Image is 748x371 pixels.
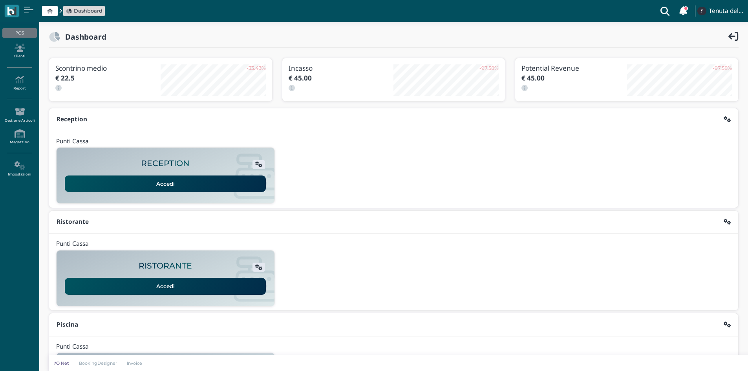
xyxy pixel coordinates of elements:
[57,115,87,123] b: Reception
[2,104,37,126] a: Gestione Articoli
[74,7,102,15] span: Dashboard
[66,7,102,15] a: Dashboard
[56,241,89,247] h4: Punti Cassa
[65,278,266,294] a: Accedi
[141,159,190,168] h2: RECEPTION
[65,175,266,192] a: Accedi
[57,320,78,329] b: Piscina
[55,73,75,82] b: € 22.5
[122,360,148,366] a: Invoice
[2,72,37,94] a: Report
[2,40,37,62] a: Clienti
[56,138,89,145] h4: Punti Cassa
[57,217,89,226] b: Ristorante
[55,64,161,72] h3: Scontrino medio
[2,158,37,180] a: Impostazioni
[696,2,743,20] a: ... Tenuta del Barco
[521,64,627,72] h3: Potential Revenue
[2,28,37,38] div: POS
[56,344,89,350] h4: Punti Cassa
[697,7,706,15] img: ...
[521,73,545,82] b: € 45.00
[289,73,312,82] b: € 45.00
[7,7,16,16] img: logo
[2,126,37,148] a: Magazzino
[289,64,394,72] h3: Incasso
[74,360,122,366] a: BookingDesigner
[139,261,192,270] h2: RISTORANTE
[53,360,69,366] p: I/O Net
[60,33,106,41] h2: Dashboard
[692,347,741,364] iframe: Help widget launcher
[709,8,743,15] h4: Tenuta del Barco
